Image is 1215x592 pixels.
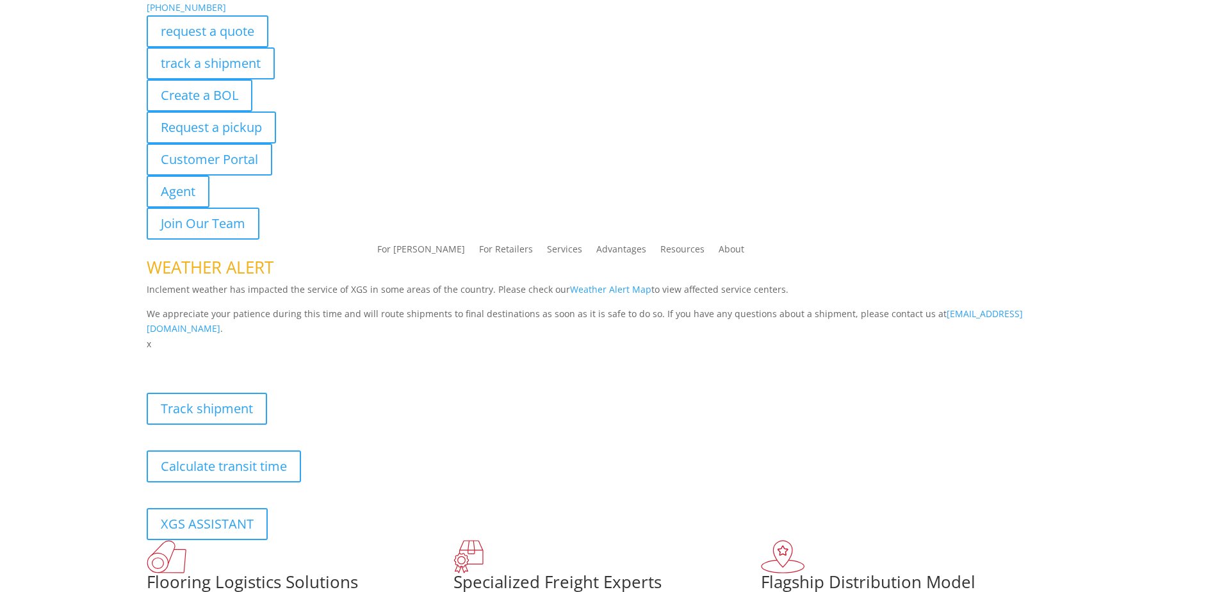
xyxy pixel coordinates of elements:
a: track a shipment [147,47,275,79]
p: We appreciate your patience during this time and will route shipments to final destinations as so... [147,306,1069,337]
a: request a quote [147,15,268,47]
a: Create a BOL [147,79,252,111]
a: Join Our Team [147,208,259,240]
b: Visibility, transparency, and control for your entire supply chain. [147,354,432,366]
p: x [147,336,1069,352]
p: Inclement weather has impacted the service of XGS in some areas of the country. Please check our ... [147,282,1069,306]
a: [PHONE_NUMBER] [147,1,226,13]
a: Calculate transit time [147,450,301,482]
img: xgs-icon-focused-on-flooring-red [453,540,484,573]
a: Request a pickup [147,111,276,144]
img: xgs-icon-flagship-distribution-model-red [761,540,805,573]
a: Advantages [596,245,646,259]
a: For Retailers [479,245,533,259]
a: XGS ASSISTANT [147,508,268,540]
a: Services [547,245,582,259]
a: Weather Alert Map [570,283,651,295]
span: WEATHER ALERT [147,256,273,279]
a: Track shipment [147,393,267,425]
img: xgs-icon-total-supply-chain-intelligence-red [147,540,186,573]
a: Resources [660,245,705,259]
a: Agent [147,176,209,208]
a: Customer Portal [147,144,272,176]
a: About [719,245,744,259]
a: For [PERSON_NAME] [377,245,465,259]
